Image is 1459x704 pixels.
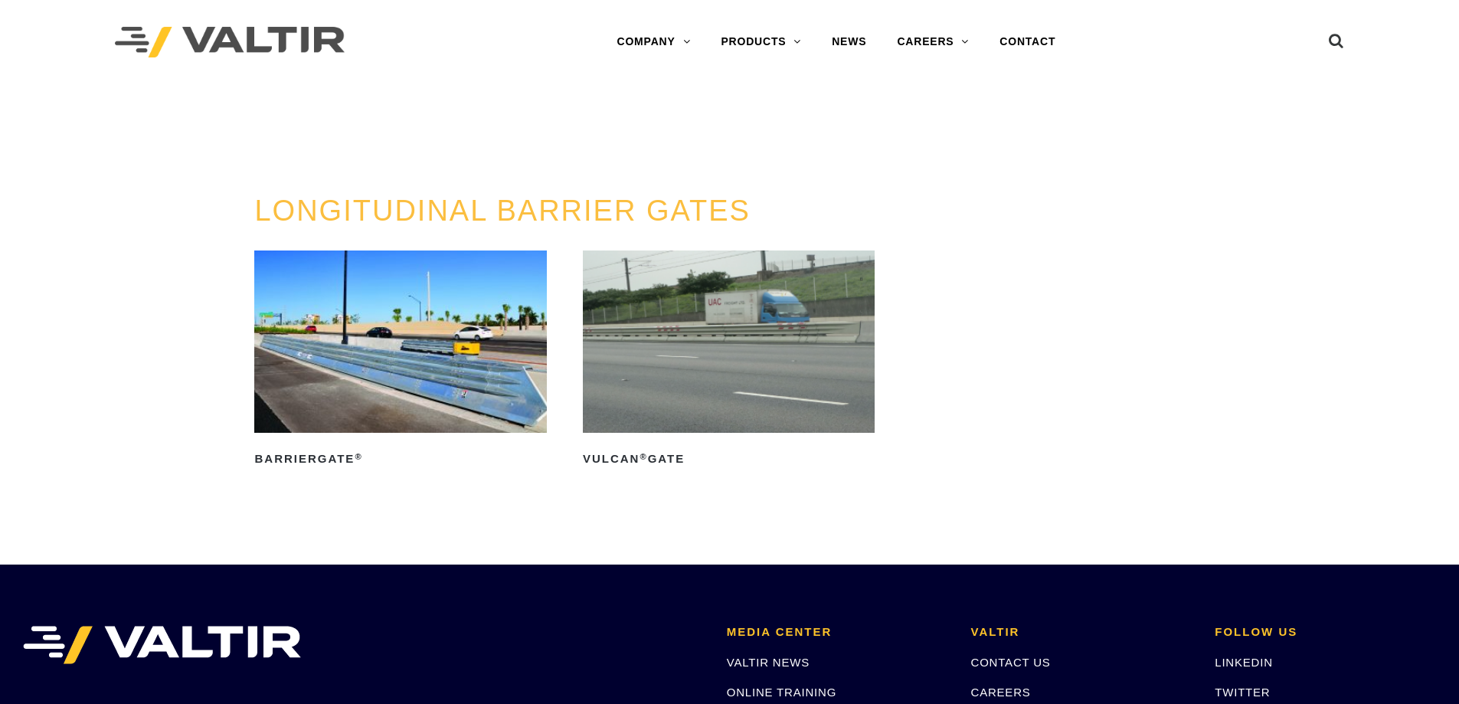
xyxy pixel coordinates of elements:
[705,27,816,57] a: PRODUCTS
[583,447,875,471] h2: Vulcan Gate
[601,27,705,57] a: COMPANY
[971,686,1031,699] a: CAREERS
[727,626,948,639] h2: MEDIA CENTER
[971,626,1192,639] h2: VALTIR
[254,447,546,471] h2: BarrierGate
[254,195,750,227] a: LONGITUDINAL BARRIER GATES
[1215,626,1436,639] h2: FOLLOW US
[23,626,301,664] img: VALTIR
[882,27,984,57] a: CAREERS
[640,452,647,461] sup: ®
[727,656,810,669] a: VALTIR NEWS
[971,656,1051,669] a: CONTACT US
[254,250,546,471] a: BarrierGate®
[583,250,875,471] a: Vulcan®Gate
[727,686,836,699] a: ONLINE TRAINING
[816,27,882,57] a: NEWS
[115,27,345,58] img: Valtir
[355,452,362,461] sup: ®
[1215,656,1273,669] a: LINKEDIN
[984,27,1071,57] a: CONTACT
[1215,686,1270,699] a: TWITTER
